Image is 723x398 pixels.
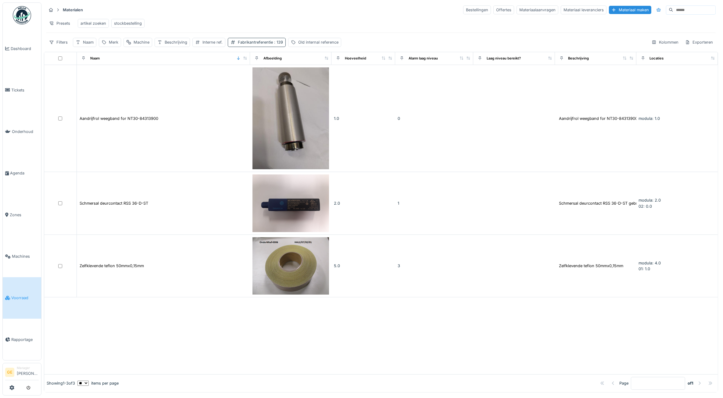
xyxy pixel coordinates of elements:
span: modula: 1.0 [639,116,660,121]
a: Tickets [3,69,41,111]
div: 0 [398,116,471,121]
div: Afbeelding [263,56,282,61]
div: Kolommen [649,38,681,47]
div: Materiaal leveranciers [561,5,607,14]
a: GE Manager[PERSON_NAME] [5,366,39,380]
div: items per page [77,380,119,386]
img: Zelfklevende teflon 50mmx0,15mm [252,237,329,295]
strong: of 1 [688,380,693,386]
div: Manager [17,366,39,370]
div: 3 [398,263,471,269]
a: Zones [3,194,41,235]
div: Bestellingen [463,5,491,14]
div: Laag niveau bereikt? [487,56,521,61]
img: Schmersal deurcontact RSS 36-D-ST [252,174,329,232]
div: Aandrijfrol weegband for NT30-84313900 [80,116,158,121]
div: Fabrikantreferentie [238,39,283,45]
div: Showing 1 - 3 of 3 [47,380,75,386]
div: 1 [398,200,471,206]
div: Offertes [493,5,514,14]
span: Tickets [11,87,39,93]
span: 02: 0.0 [639,204,652,209]
div: artikel zoeken [81,20,106,26]
span: Rapportage [11,337,39,342]
div: Alarm laag niveau [409,56,438,61]
div: Naam [83,39,94,45]
div: Hoeveelheid [345,56,366,61]
span: modula: 4.0 [639,261,661,265]
div: Schmersal deurcontact RSS 36-D-ST gebruikt L7... [559,200,653,206]
span: Dashboard [11,46,39,52]
div: 1.0 [334,116,392,121]
li: GE [5,368,14,377]
span: Voorraad [11,295,39,301]
strong: Materialen [60,7,85,13]
div: 2.0 [334,200,392,206]
div: Machine [134,39,149,45]
li: [PERSON_NAME] [17,366,39,379]
a: Agenda [3,152,41,194]
img: Aandrijfrol weegband for NT30-84313900 [252,67,329,170]
div: Beschrijving [165,39,187,45]
div: Presets [46,19,73,28]
span: : 139 [273,40,283,45]
a: Voorraad [3,277,41,319]
span: Machines [12,253,39,259]
div: Materiaalaanvragen [517,5,558,14]
a: Machines [3,235,41,277]
div: Exporteren [682,38,716,47]
span: Onderhoud [12,129,39,134]
div: Merk [109,39,118,45]
div: Old internal reference [298,39,338,45]
div: Locaties [650,56,664,61]
div: Zelfklevende teflon 50mmx0,15mm [559,263,624,269]
div: Zelfklevende teflon 50mmx0,15mm [80,263,144,269]
div: Filters [46,38,70,47]
div: Interne ref. [202,39,223,45]
div: Materiaal maken [609,6,651,14]
a: Onderhoud [3,111,41,152]
div: Naam [90,56,100,61]
span: Agenda [10,170,39,176]
span: 01: 1.0 [639,267,650,271]
div: stockbestelling [114,20,142,26]
div: Beschrijving [568,56,589,61]
a: Dashboard [3,28,41,69]
div: Aandrijfrol weegband for NT30-84313900 [559,116,638,121]
div: 5.0 [334,263,392,269]
span: modula: 2.0 [639,198,661,203]
a: Rapportage [3,319,41,360]
div: Schmersal deurcontact RSS 36-D-ST [80,200,148,206]
div: Page [619,380,628,386]
img: Badge_color-CXgf-gQk.svg [13,6,31,24]
span: Zones [10,212,39,218]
